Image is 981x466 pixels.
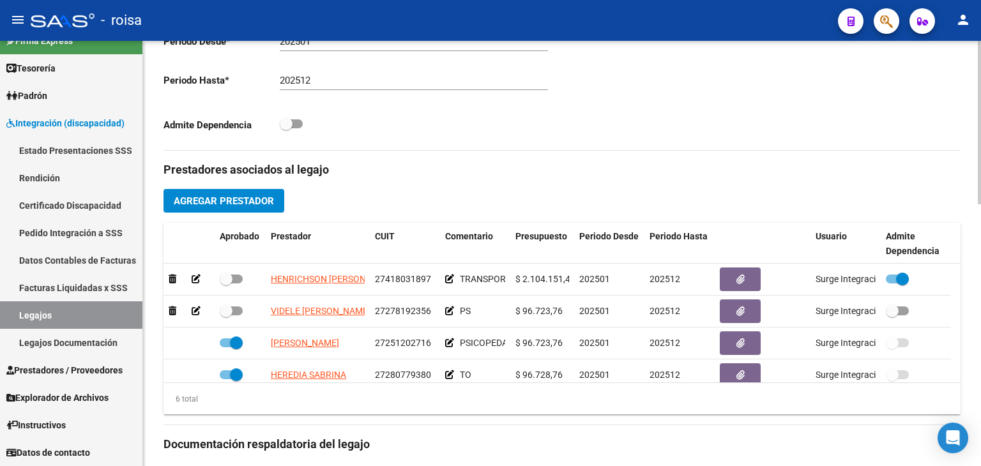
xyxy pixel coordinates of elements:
[163,161,961,179] h3: Prestadores asociados al legajo
[810,223,881,265] datatable-header-cell: Usuario
[220,231,259,241] span: Aprobado
[6,89,47,103] span: Padrón
[579,231,639,241] span: Periodo Desde
[6,116,125,130] span: Integración (discapacidad)
[375,274,431,284] span: 27418031897
[579,274,610,284] span: 202501
[955,12,971,27] mat-icon: person
[10,12,26,27] mat-icon: menu
[650,370,680,380] span: 202512
[460,370,471,380] span: TO
[574,223,644,265] datatable-header-cell: Periodo Desde
[816,231,847,241] span: Usuario
[163,392,198,406] div: 6 total
[6,446,90,460] span: Datos de contacto
[370,223,440,265] datatable-header-cell: CUIT
[460,338,535,348] span: PSICOPEDAGOGIA
[816,370,918,380] span: Surge Integracion [DATE]
[816,274,918,284] span: Surge Integracion [DATE]
[460,274,515,284] span: TRANSPORTE
[266,223,370,265] datatable-header-cell: Prestador
[650,274,680,284] span: 202512
[271,306,370,316] span: VIDELE [PERSON_NAME]
[650,338,680,348] span: 202512
[445,231,493,241] span: Comentario
[375,338,431,348] span: 27251202716
[515,231,567,241] span: Presupuesto
[163,73,280,87] p: Periodo Hasta
[515,306,563,316] span: $ 96.723,76
[6,418,66,432] span: Instructivos
[174,195,274,207] span: Agregar Prestador
[215,223,266,265] datatable-header-cell: Aprobado
[375,306,431,316] span: 27278192356
[460,306,471,316] span: PS
[816,306,918,316] span: Surge Integracion [DATE]
[650,306,680,316] span: 202512
[650,231,708,241] span: Periodo Hasta
[163,118,280,132] p: Admite Dependencia
[938,423,968,453] div: Open Intercom Messenger
[101,6,142,34] span: - roisa
[579,306,610,316] span: 202501
[515,274,575,284] span: $ 2.104.151,49
[271,370,346,380] span: HEREDIA SABRINA
[510,223,574,265] datatable-header-cell: Presupuesto
[6,363,123,377] span: Prestadores / Proveedores
[6,61,56,75] span: Tesorería
[644,223,715,265] datatable-header-cell: Periodo Hasta
[163,34,280,49] p: Periodo Desde
[886,231,939,256] span: Admite Dependencia
[375,231,395,241] span: CUIT
[515,370,563,380] span: $ 96.728,76
[579,338,610,348] span: 202501
[440,223,510,265] datatable-header-cell: Comentario
[163,435,961,453] h3: Documentación respaldatoria del legajo
[515,338,563,348] span: $ 96.723,76
[816,338,918,348] span: Surge Integracion [DATE]
[271,274,397,284] span: HENRICHSON [PERSON_NAME]
[6,391,109,405] span: Explorador de Archivos
[375,370,431,380] span: 27280779380
[271,231,311,241] span: Prestador
[163,189,284,213] button: Agregar Prestador
[271,338,339,348] span: [PERSON_NAME]
[881,223,951,265] datatable-header-cell: Admite Dependencia
[579,370,610,380] span: 202501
